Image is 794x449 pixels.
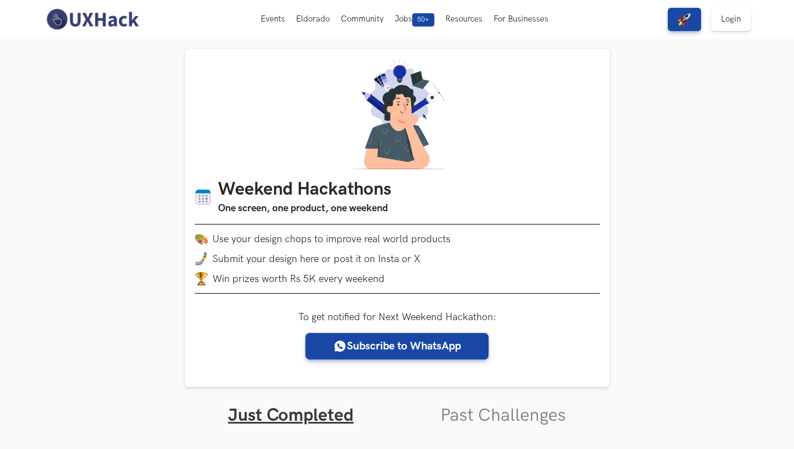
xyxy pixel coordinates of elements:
li: Win prizes worth Rs 5K every weekend [195,272,600,285]
li: Use your design chops to improve real world products [195,232,600,246]
ul: Tabs Interface [185,387,610,426]
a: Past Challenges [440,405,566,426]
img: A designer thinking [344,59,450,169]
img: UXHack-logo.png [43,8,142,31]
label: To get notified for Next Weekend Hackathon: [298,311,496,323]
h1: Weekend Hackathons [218,179,391,201]
a: Just Completed [228,405,354,426]
span: 50+ [412,13,434,27]
img: Calendar icon [195,189,211,206]
img: trophy.png [195,272,208,285]
img: rocket [678,13,691,26]
img: palette.png [195,232,208,246]
a: Login [711,8,751,31]
h3: One screen, one product, one weekend [218,201,391,216]
a: Subscribe to WhatsApp [305,333,489,359]
span: Submit your design here or post it on Insta or X [212,253,421,265]
img: mobile-in-hand.png [195,252,208,265]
